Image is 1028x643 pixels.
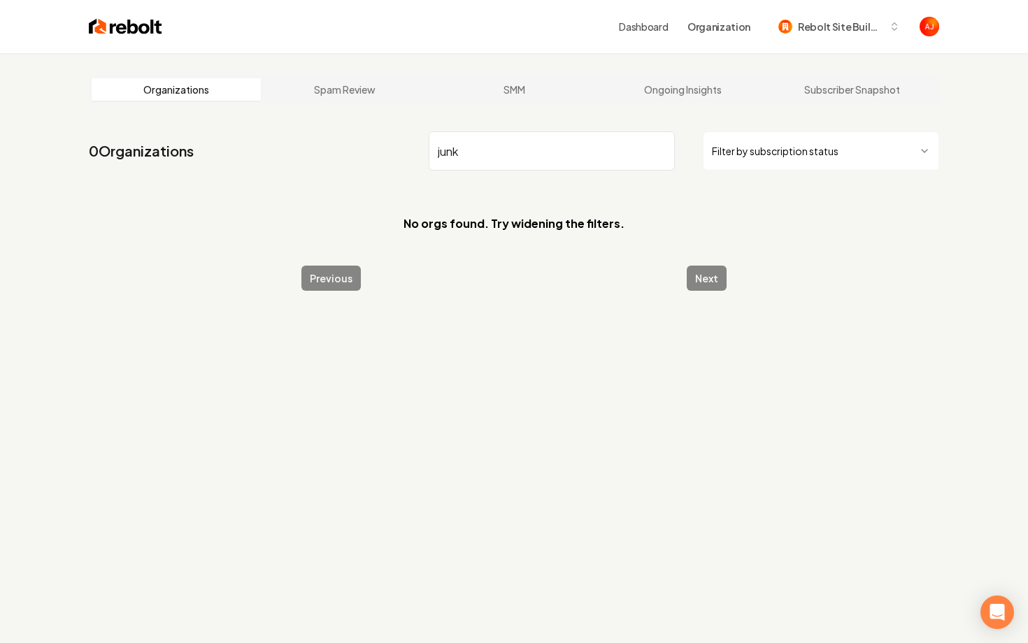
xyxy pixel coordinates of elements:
img: Austin Jellison [920,17,939,36]
div: Open Intercom Messenger [980,595,1014,629]
button: Organization [679,14,759,39]
a: Dashboard [619,20,668,34]
img: Rebolt Site Builder [778,20,792,34]
section: No orgs found. Try widening the filters. [89,193,939,254]
input: Search by name or ID [429,131,675,171]
img: Rebolt Logo [89,17,162,36]
button: Open user button [920,17,939,36]
a: Organizations [92,78,261,101]
a: Ongoing Insights [599,78,768,101]
span: Rebolt Site Builder [798,20,883,34]
a: SMM [429,78,599,101]
a: Subscriber Snapshot [767,78,936,101]
a: Spam Review [261,78,430,101]
a: 0Organizations [89,141,194,161]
